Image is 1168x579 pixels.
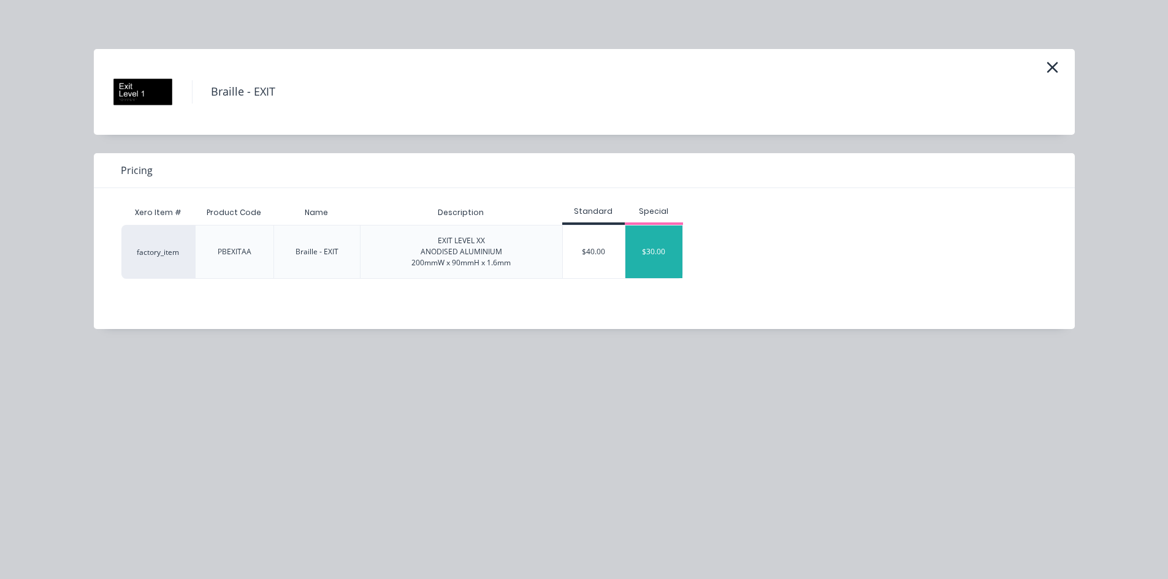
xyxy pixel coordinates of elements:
[625,225,683,278] div: $30.00
[121,200,195,225] div: Xero Item #
[121,225,195,279] div: factory_item
[625,206,684,217] div: Special
[197,197,271,228] div: Product Code
[112,61,174,123] img: Braille - EXIT
[428,197,494,228] div: Description
[563,225,625,278] div: $40.00
[121,163,153,178] span: Pricing
[296,246,338,257] div: Braille - EXIT
[411,235,511,268] div: EXIT LEVEL XX ANODISED ALUMINIUM 200mmW x 90mmH x 1.6mm
[218,246,251,257] div: PBEXITAA
[192,80,294,104] h4: Braille - EXIT
[295,197,338,228] div: Name
[562,206,625,217] div: Standard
